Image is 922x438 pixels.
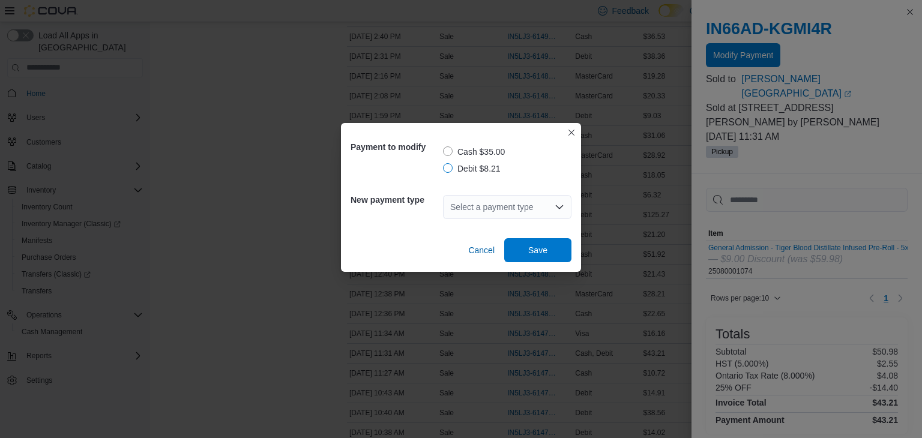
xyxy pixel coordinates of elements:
[351,188,441,212] h5: New payment type
[443,161,501,176] label: Debit $8.21
[555,202,564,212] button: Open list of options
[450,200,451,214] input: Accessible screen reader label
[504,238,571,262] button: Save
[463,238,499,262] button: Cancel
[443,145,505,159] label: Cash $35.00
[564,125,579,140] button: Closes this modal window
[528,244,547,256] span: Save
[351,135,441,159] h5: Payment to modify
[468,244,495,256] span: Cancel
